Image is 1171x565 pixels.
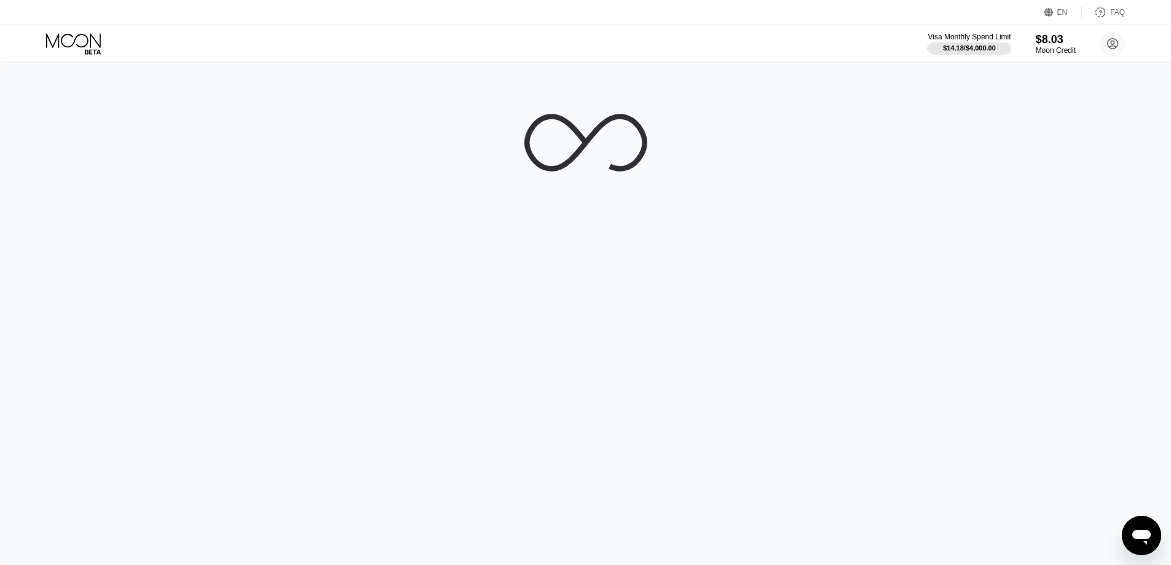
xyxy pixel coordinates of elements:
[928,33,1011,55] div: Visa Monthly Spend Limit$14.18/$4,000.00
[1036,33,1076,46] div: $8.03
[1122,516,1161,555] iframe: Button to launch messaging window, conversation in progress
[1082,6,1125,18] div: FAQ
[1044,6,1082,18] div: EN
[1036,46,1076,55] div: Moon Credit
[1057,8,1068,17] div: EN
[943,44,996,52] div: $14.18 / $4,000.00
[1036,33,1076,55] div: $8.03Moon Credit
[1110,8,1125,17] div: FAQ
[928,33,1011,41] div: Visa Monthly Spend Limit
